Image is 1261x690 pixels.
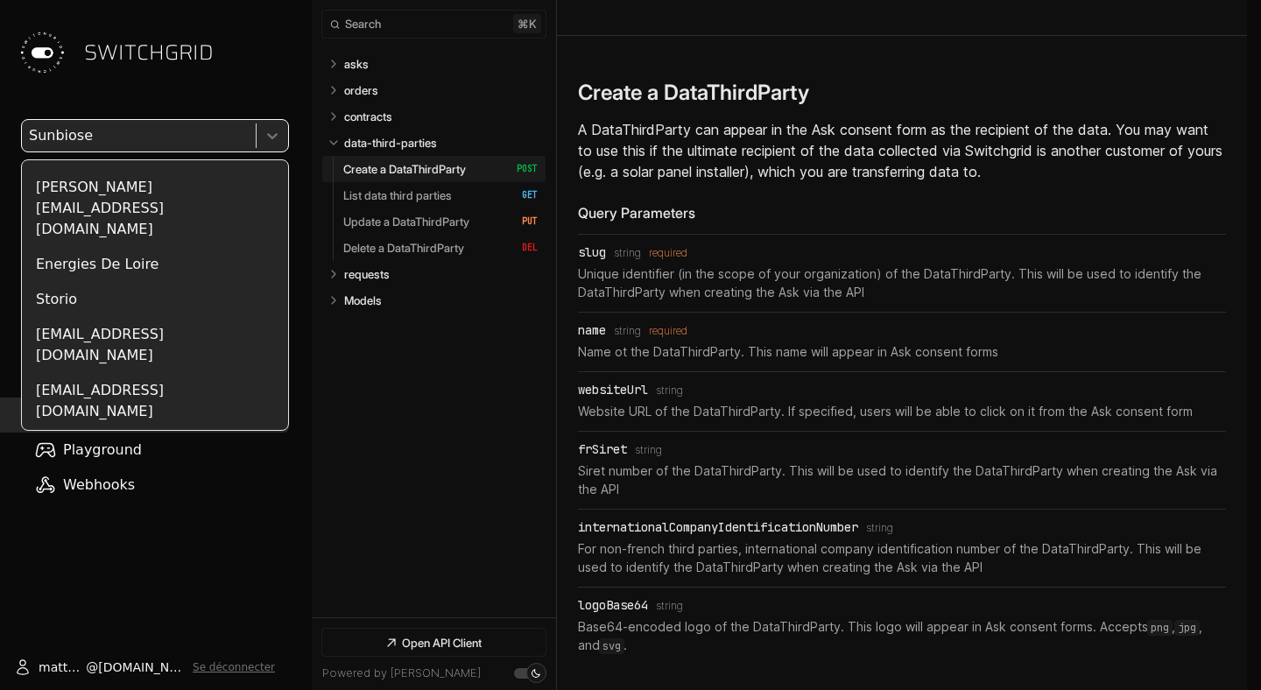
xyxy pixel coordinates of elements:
span: string [614,247,641,259]
span: GET [504,189,538,201]
span: string [635,444,662,456]
nav: Table of contents for Api [312,43,556,617]
p: requests [344,266,390,282]
p: asks [344,56,369,72]
span: [DOMAIN_NAME] [98,658,186,676]
p: orders [344,82,378,98]
span: @ [86,658,98,676]
p: data-third-parties [344,135,437,151]
div: [EMAIL_ADDRESS][DOMAIN_NAME] [25,317,285,373]
div: Energies De Loire [25,247,285,282]
span: matthieu [39,658,86,676]
span: SWITCHGRID [84,39,214,67]
p: Update a DataThirdParty [343,214,469,229]
div: required [649,247,687,259]
span: POST [504,163,538,175]
p: List data third parties [343,187,452,203]
a: Update a DataThirdParty PUT [343,208,538,235]
span: string [866,522,893,534]
img: Switchgrid Logo [14,25,70,81]
p: A DataThirdParty can appear in the Ask consent form as the recipient of the data. You may want to... [578,119,1226,182]
code: png [1148,621,1172,635]
div: logoBase64 [578,598,648,612]
div: slug [578,245,606,259]
div: name [578,323,606,337]
p: Delete a DataThirdParty [343,240,464,256]
button: Se déconnecter [193,660,275,674]
a: Models [344,287,539,313]
p: Unique identifier (in the scope of your organization) of the DataThirdParty. This will be used to... [578,264,1226,301]
a: contracts [344,103,539,130]
a: Create a DataThirdParty POST [343,156,538,182]
p: For non-french third parties, international company identification number of the DataThirdParty. ... [578,539,1226,576]
a: Delete a DataThirdParty DEL [343,235,538,261]
div: internationalCompanyIdentificationNumber [578,520,858,534]
a: data-third-parties [344,130,539,156]
h3: Create a DataThirdParty [578,80,809,105]
a: Open API Client [322,629,546,656]
p: contracts [344,109,392,124]
span: string [614,325,641,337]
div: [EMAIL_ADDRESS][DOMAIN_NAME] [25,373,285,429]
div: [PERSON_NAME][EMAIL_ADDRESS][DOMAIN_NAME] [25,170,285,247]
div: required [649,325,687,337]
p: Models [344,292,382,308]
span: PUT [504,215,538,228]
div: frSiret [578,442,627,456]
p: Name ot the DataThirdParty. This name will appear in Ask consent forms [578,342,1226,361]
a: Powered by [PERSON_NAME] [322,666,481,679]
div: Storio [25,282,285,317]
p: Website URL of the DataThirdParty. If specified, users will be able to click on it from the Ask c... [578,402,1226,420]
span: Search [345,18,381,31]
span: string [656,384,683,397]
kbd: ⌘ k [513,14,541,33]
a: orders [344,77,539,103]
span: DEL [504,242,538,254]
a: asks [344,51,539,77]
div: Query Parameters [578,203,1226,223]
p: Base64-encoded logo of the DataThirdParty. This logo will appear in Ask consent forms. Accepts , ... [578,617,1226,654]
code: jpg [1175,621,1199,635]
div: websiteUrl [578,383,648,397]
a: requests [344,261,539,287]
a: List data third parties GET [343,182,538,208]
span: string [656,600,683,612]
p: Siret number of the DataThirdParty. This will be used to identify the DataThirdParty when creatin... [578,461,1226,498]
div: Set light mode [531,668,541,679]
code: svg [600,639,623,653]
p: Create a DataThirdParty [343,161,466,177]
